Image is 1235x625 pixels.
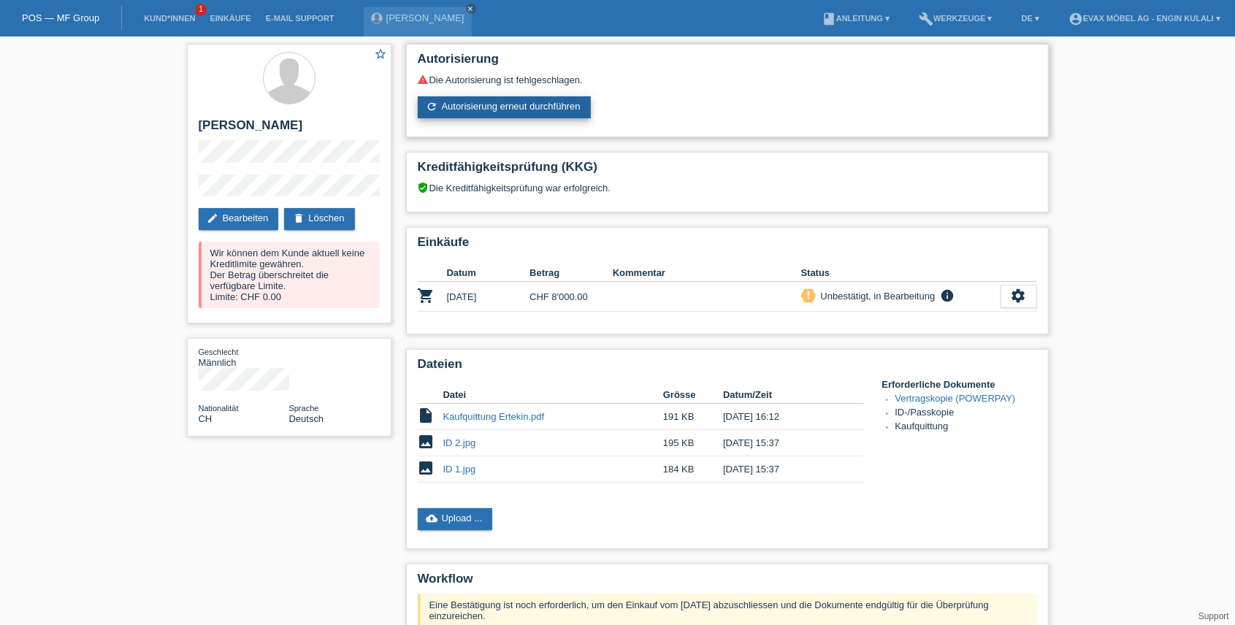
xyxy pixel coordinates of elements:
[137,14,202,23] a: Kund*innen
[418,160,1037,182] h2: Kreditfähigkeitsprüfung (KKG)
[1014,14,1047,23] a: DE ▾
[529,264,613,282] th: Betrag
[418,433,435,450] i: image
[418,74,1037,85] div: Die Autorisierung ist fehlgeschlagen.
[443,386,663,404] th: Datei
[418,235,1037,257] h2: Einkäufe
[418,357,1037,379] h2: Dateien
[822,12,836,26] i: book
[22,12,99,23] a: POS — MF Group
[529,282,613,312] td: CHF 8'000.00
[199,242,380,308] div: Wir können dem Kunde aktuell keine Kreditlimite gewähren. Der Betrag überschreitet die verfügbare...
[199,413,213,424] span: Schweiz
[814,14,897,23] a: bookAnleitung ▾
[663,386,723,404] th: Grösse
[443,437,476,448] a: ID 2.jpg
[199,348,239,356] span: Geschlecht
[289,404,319,413] span: Sprache
[895,407,1037,421] li: ID-/Passkopie
[447,282,530,312] td: [DATE]
[418,182,1037,204] div: Die Kreditfähigkeitsprüfung war erfolgreich.
[418,407,435,424] i: insert_drive_file
[418,287,435,304] i: POSP00026373
[289,413,324,424] span: Deutsch
[199,208,279,230] a: editBearbeiten
[418,459,435,477] i: image
[801,264,1001,282] th: Status
[293,212,305,224] i: delete
[466,4,476,14] a: close
[443,464,476,475] a: ID 1.jpg
[386,12,464,23] a: [PERSON_NAME]
[418,74,429,85] i: warning
[202,14,258,23] a: Einkäufe
[418,96,591,118] a: refreshAutorisierung erneut durchführen
[418,572,1037,594] h2: Workflow
[259,14,342,23] a: E-Mail Support
[1061,14,1228,23] a: account_circleEVAX Möbel AG - Engin Kulali ▾
[418,182,429,193] i: verified_user
[199,118,380,140] h2: [PERSON_NAME]
[723,386,843,404] th: Datum/Zeit
[663,430,723,456] td: 195 KB
[723,404,843,430] td: [DATE] 16:12
[938,288,956,303] i: info
[199,404,239,413] span: Nationalität
[427,101,438,112] i: refresh
[1011,288,1027,304] i: settings
[663,404,723,430] td: 191 KB
[418,52,1037,74] h2: Autorisierung
[803,290,814,300] i: priority_high
[911,14,1000,23] a: buildWerkzeuge ▾
[1068,12,1083,26] i: account_circle
[919,12,933,26] i: build
[375,47,388,61] i: star_border
[817,288,936,304] div: Unbestätigt, in Bearbeitung
[199,346,289,368] div: Männlich
[613,264,801,282] th: Kommentar
[284,208,354,230] a: deleteLöschen
[882,379,1037,390] h4: Erforderliche Dokumente
[467,5,475,12] i: close
[207,212,219,224] i: edit
[195,4,207,16] span: 1
[663,456,723,483] td: 184 KB
[723,456,843,483] td: [DATE] 15:37
[723,430,843,456] td: [DATE] 15:37
[895,421,1037,434] li: Kaufquittung
[375,47,388,63] a: star_border
[447,264,530,282] th: Datum
[418,508,493,530] a: cloud_uploadUpload ...
[427,513,438,524] i: cloud_upload
[1198,611,1229,621] a: Support
[443,411,545,422] a: Kaufquittung Ertekin.pdf
[895,393,1016,404] a: Vertragskopie (POWERPAY)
